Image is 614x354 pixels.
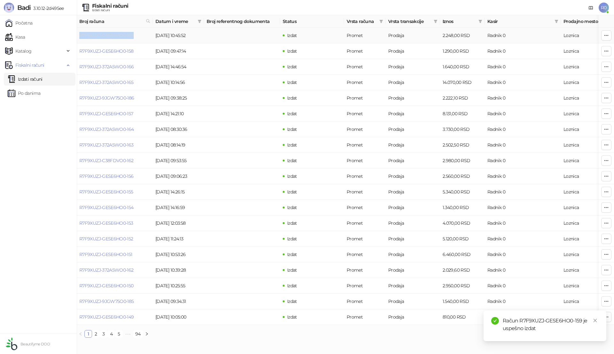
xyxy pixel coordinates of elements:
[77,137,153,153] td: R7F9XUZJ-372A5WO0-163
[388,18,431,25] span: Vrsta transakcije
[153,75,204,90] td: [DATE] 10:14:56
[79,189,133,195] a: R7F9XUZJ-GESE6HO0-155
[8,73,43,86] a: Izdati računi
[143,330,151,338] li: Sledeća strana
[280,15,344,28] th: Status
[20,342,50,346] small: Beautifyme DOO
[15,45,32,57] span: Katalog
[77,330,84,338] li: Prethodna strana
[485,28,561,43] td: Radnik 0
[77,28,153,43] td: R7F9XUZJ-GESE6HO0-159
[440,137,485,153] td: 2.502,50 RSD
[133,330,143,337] a: 94
[77,43,153,59] td: R7F9XUZJ-GESE6HO0-158
[77,247,153,262] td: R7F9XUZJ-GESE6HO0-151
[440,28,485,43] td: 2.248,00 RSD
[287,48,297,54] span: Izdat
[287,142,297,148] span: Izdat
[92,330,99,337] a: 2
[344,106,386,122] td: Promet
[77,75,153,90] td: R7F9XUZJ-372A5WO0-165
[153,215,204,231] td: [DATE] 12:03:58
[485,278,561,294] td: Radnik 0
[344,122,386,137] td: Promet
[344,200,386,215] td: Promet
[386,231,440,247] td: Prodaja
[92,330,100,338] li: 2
[100,330,107,337] a: 3
[344,43,386,59] td: Promet
[287,158,297,163] span: Izdat
[77,309,153,325] td: R7F9XUZJ-GESE6HO0-149
[440,262,485,278] td: 2.029,60 RSD
[599,3,609,13] span: R0
[79,252,132,257] a: R7F9XUZJ-GESE6HO0-151
[386,294,440,309] td: Prodaja
[440,215,485,231] td: 4.070,00 RSD
[485,43,561,59] td: Radnik 0
[586,3,596,13] a: Dokumentacija
[79,173,134,179] a: R7F9XUZJ-GESE6HO0-156
[386,59,440,75] td: Prodaja
[347,18,377,25] span: Vrsta računa
[287,267,297,273] span: Izdat
[485,231,561,247] td: Radnik 0
[79,298,134,304] a: R7F9XUZJ-9JGW75O0-185
[153,169,204,184] td: [DATE] 09:06:23
[287,189,297,195] span: Izdat
[485,215,561,231] td: Radnik 0
[344,169,386,184] td: Promet
[15,59,44,72] span: Fiskalni računi
[344,215,386,231] td: Promet
[77,59,153,75] td: R7F9XUZJ-372A5WO0-166
[485,184,561,200] td: Radnik 0
[198,19,201,23] span: filter
[440,106,485,122] td: 8.131,00 RSD
[386,43,440,59] td: Prodaja
[287,126,297,132] span: Izdat
[153,106,204,122] td: [DATE] 14:21:10
[478,19,482,23] span: filter
[386,75,440,90] td: Prodaja
[153,122,204,137] td: [DATE] 08:30:36
[287,236,297,242] span: Izdat
[386,200,440,215] td: Prodaja
[503,317,599,332] div: Račun R7F9XUZJ-GESE6HO0-159 je uspešno izdat
[287,252,297,257] span: Izdat
[485,137,561,153] td: Radnik 0
[386,137,440,153] td: Prodaja
[553,17,560,26] span: filter
[77,169,153,184] td: R7F9XUZJ-GESE6HO0-156
[434,19,437,23] span: filter
[287,283,297,289] span: Izdat
[440,278,485,294] td: 2.950,00 RSD
[440,309,485,325] td: 810,00 RSD
[79,126,134,132] a: R7F9XUZJ-372A5WO0-164
[107,330,115,338] li: 4
[555,19,558,23] span: filter
[485,106,561,122] td: Radnik 0
[79,142,134,148] a: R7F9XUZJ-372A5WO0-163
[344,153,386,169] td: Promet
[204,15,280,28] th: Broj referentnog dokumenta
[153,59,204,75] td: [DATE] 14:46:54
[386,153,440,169] td: Prodaja
[344,294,386,309] td: Promet
[344,90,386,106] td: Promet
[485,247,561,262] td: Radnik 0
[440,90,485,106] td: 2.222,10 RSD
[153,90,204,106] td: [DATE] 09:38:25
[5,17,33,29] a: Početna
[77,153,153,169] td: R7F9XUZJ-C38FDVO0-162
[386,247,440,262] td: Prodaja
[77,90,153,106] td: R7F9XUZJ-9JGW75O0-186
[77,294,153,309] td: R7F9XUZJ-9JGW75O0-185
[153,184,204,200] td: [DATE] 14:26:15
[92,9,128,12] div: Izdati računi
[133,330,143,338] li: 94
[153,153,204,169] td: [DATE] 09:53:55
[287,314,297,320] span: Izdat
[79,205,134,210] a: R7F9XUZJ-GESE6HO0-154
[386,262,440,278] td: Prodaja
[287,173,297,179] span: Izdat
